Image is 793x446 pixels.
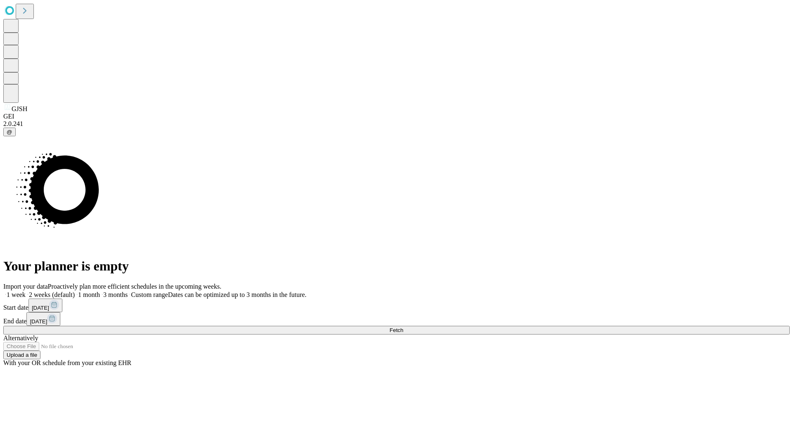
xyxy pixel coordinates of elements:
span: 3 months [103,291,128,298]
div: GEI [3,113,790,120]
span: Custom range [131,291,168,298]
span: 1 month [78,291,100,298]
span: Fetch [389,327,403,333]
button: [DATE] [28,299,62,312]
button: @ [3,128,16,136]
div: 2.0.241 [3,120,790,128]
h1: Your planner is empty [3,259,790,274]
div: Start date [3,299,790,312]
span: With your OR schedule from your existing EHR [3,359,131,366]
span: [DATE] [30,318,47,325]
div: End date [3,312,790,326]
button: [DATE] [26,312,60,326]
span: [DATE] [32,305,49,311]
span: 2 weeks (default) [29,291,75,298]
span: 1 week [7,291,26,298]
span: @ [7,129,12,135]
span: Import your data [3,283,48,290]
button: Fetch [3,326,790,334]
span: GJSH [12,105,27,112]
button: Upload a file [3,351,40,359]
span: Alternatively [3,334,38,342]
span: Dates can be optimized up to 3 months in the future. [168,291,306,298]
span: Proactively plan more efficient schedules in the upcoming weeks. [48,283,221,290]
